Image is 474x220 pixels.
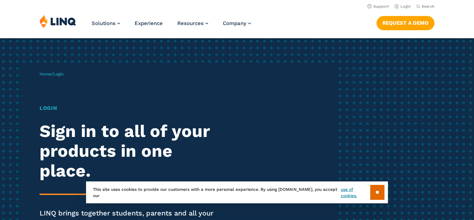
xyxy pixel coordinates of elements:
[40,72,51,76] a: Home
[92,20,116,26] span: Solutions
[376,15,434,30] nav: Button Navigation
[92,15,251,38] nav: Primary Navigation
[53,72,64,76] span: Login
[367,4,389,9] a: Support
[92,20,120,26] a: Solutions
[135,20,163,26] a: Experience
[416,4,434,9] button: Open Search Bar
[395,4,411,9] a: Login
[40,72,64,76] span: /
[376,16,434,30] a: Request a Demo
[341,186,370,199] a: use of cookies.
[86,181,388,203] div: This site uses cookies to provide our customers with a more personal experience. By using [DOMAIN...
[177,20,208,26] a: Resources
[40,104,222,112] h1: Login
[177,20,204,26] span: Resources
[40,121,222,180] h2: Sign in to all of your products in one place.
[40,15,76,28] img: LINQ | K‑12 Software
[223,20,246,26] span: Company
[223,20,251,26] a: Company
[422,4,434,9] span: Search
